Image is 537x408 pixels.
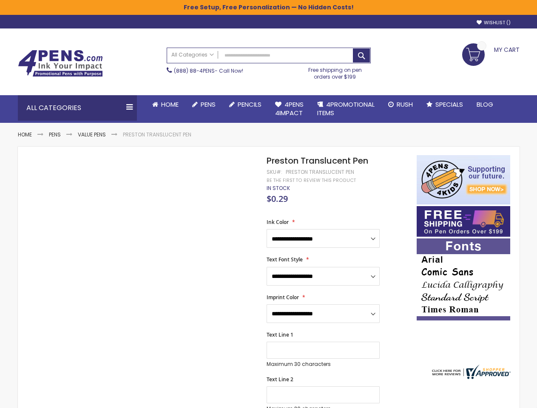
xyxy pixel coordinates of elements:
[268,95,310,123] a: 4Pens4impact
[222,95,268,114] a: Pencils
[49,131,61,138] a: Pens
[267,294,299,301] span: Imprint Color
[145,95,185,114] a: Home
[477,100,493,109] span: Blog
[171,51,214,58] span: All Categories
[185,95,222,114] a: Pens
[267,331,293,338] span: Text Line 1
[18,131,32,138] a: Home
[174,67,243,74] span: - Call Now!
[238,100,261,109] span: Pencils
[267,218,289,226] span: Ink Color
[381,95,420,114] a: Rush
[417,155,510,204] img: 4pens 4 kids
[417,206,510,237] img: Free shipping on orders over $199
[267,185,290,192] div: Availability
[267,376,293,383] span: Text Line 2
[123,131,191,138] li: Preston Translucent Pen
[201,100,216,109] span: Pens
[174,67,215,74] a: (888) 88-4PENS
[430,374,511,381] a: 4pens.com certificate URL
[18,95,137,121] div: All Categories
[470,95,500,114] a: Blog
[18,50,103,77] img: 4Pens Custom Pens and Promotional Products
[310,95,381,123] a: 4PROMOTIONALITEMS
[267,184,290,192] span: In stock
[477,20,511,26] a: Wishlist
[299,63,371,80] div: Free shipping on pen orders over $199
[286,169,354,176] div: Preston Translucent Pen
[430,365,511,379] img: 4pens.com widget logo
[267,155,368,167] span: Preston Translucent Pen
[167,48,218,62] a: All Categories
[397,100,413,109] span: Rush
[267,177,356,184] a: Be the first to review this product
[417,238,510,320] img: font-personalization-examples
[420,95,470,114] a: Specials
[267,361,380,368] p: Maximum 30 characters
[267,256,303,263] span: Text Font Style
[317,100,375,117] span: 4PROMOTIONAL ITEMS
[161,100,179,109] span: Home
[267,193,288,204] span: $0.29
[275,100,304,117] span: 4Pens 4impact
[78,131,106,138] a: Value Pens
[435,100,463,109] span: Specials
[267,168,282,176] strong: SKU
